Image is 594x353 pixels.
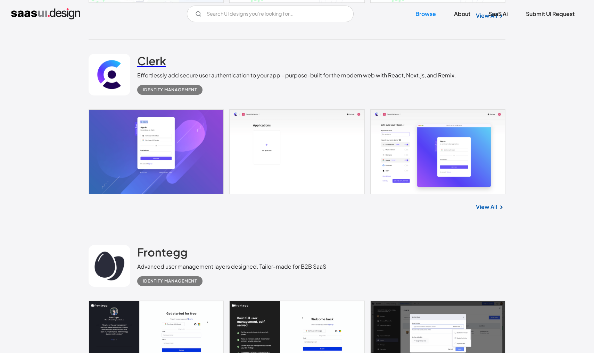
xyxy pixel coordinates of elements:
a: Browse [407,6,444,22]
div: Identity Management [143,86,197,94]
div: Identity Management [143,277,197,285]
form: Email Form [187,6,354,22]
div: Advanced user management layers designed. Tailor-made for B2B SaaS [137,262,326,271]
a: Submit UI Request [518,6,583,22]
a: About [446,6,479,22]
h2: Frontegg [137,245,188,259]
a: Frontegg [137,245,188,262]
a: View All [476,203,497,211]
a: SaaS Ai [480,6,516,22]
a: home [11,8,80,19]
div: Effortlessly add secure user authentication to your app - purpose-built for the modern web with R... [137,71,456,79]
h2: Clerk [137,54,166,68]
input: Search UI designs you're looking for... [187,6,354,22]
a: Clerk [137,54,166,71]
